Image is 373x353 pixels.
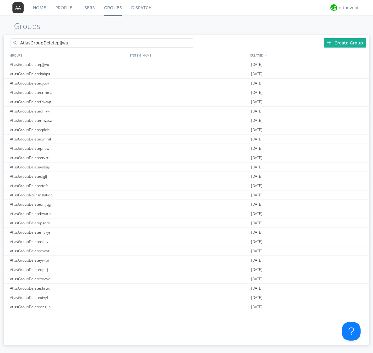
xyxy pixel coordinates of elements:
span: [DATE] [251,97,262,107]
span: [DATE] [251,256,262,265]
span: [DATE] [251,274,262,284]
a: AtlasGroupDeletevsbay[DATE] [4,163,369,172]
div: AtlasGroupDeletepnowh [8,144,128,153]
a: AtlasGroupNoTranslation[DATE] [4,190,369,200]
span: [DATE] [251,237,262,246]
div: AtlasGroupDeletepaqro [8,218,128,227]
div: SYSTEM_NAME [128,51,248,60]
div: AtlasGroupDeletefbwwg [8,97,128,106]
div: AtlasGroupDeleteqpirj [8,265,128,274]
a: AtlasGroupDeletecrmma[DATE] [4,88,369,97]
span: [DATE] [251,116,262,125]
a: AtlasGroupDeletepjjwu[DATE] [4,60,369,69]
a: AtlasGroupDeleteojmmf[DATE] [4,135,369,144]
a: AtlasGroupDeletekahpa[DATE] [4,69,369,79]
span: [DATE] [251,284,262,293]
a: AtlasGroupDeletemwacz[DATE] [4,116,369,125]
a: AtlasGroupDeleteyplob[DATE] [4,125,369,135]
span: [DATE] [251,79,262,88]
span: [DATE] [251,135,262,144]
a: AtlasGroupDeletextvyf[DATE] [4,293,369,302]
div: AtlasGroupDeletextvyf [8,293,128,302]
img: 29d36aed6fa347d5a1537e7736e6aa13 [330,4,337,11]
a: AtlasGroupDeletefbwwg[DATE] [4,97,369,107]
span: [DATE] [251,265,262,274]
span: [DATE] [251,153,262,163]
span: [DATE] [251,144,262,153]
span: [DATE] [251,209,262,218]
img: plus.svg [327,40,331,45]
span: [DATE] [251,246,262,256]
div: AtlasGroupDeletepjjwu [8,60,128,69]
a: AtlasGroupDeletedhrwi[DATE] [4,107,369,116]
span: [DATE] [251,181,262,190]
div: AtlasGroupDeletekahpa [8,69,128,78]
div: CREATED [248,51,369,60]
a: AtlasGroupDeleteshrux[DATE] [4,284,369,293]
div: AtlasGroupDeletexoqyd [8,274,128,283]
div: AtlasGroupDeleteshrux [8,284,128,293]
div: AtlasGroupDeletevsbay [8,163,128,172]
div: AtlasGroupDeletedeuvj [8,237,128,246]
div: AtlasGroupDeleteumjqg [8,200,128,209]
div: AtlasGroupDeletemskyn [8,228,128,237]
div: AtlasGroupDeletemwacz [8,116,128,125]
a: AtlasGroupDeleteulgij[DATE] [4,172,369,181]
div: AtlasGroupDeletecrvrr [8,153,128,162]
span: [DATE] [251,302,262,312]
a: AtlasGroupDeletexoqyd[DATE] [4,274,369,284]
span: [DATE] [251,228,262,237]
div: AtlasGroupDeleteytofr [8,181,128,190]
span: [DATE] [251,190,262,200]
div: Create Group [324,38,366,48]
a: AtlasGroupDeletedeuvj[DATE] [4,237,369,246]
div: AtlasGroupDeletedhrwi [8,107,128,116]
div: orionvontas+atlas+automation+org2 [339,5,362,11]
span: [DATE] [251,125,262,135]
img: 373638.png [12,2,24,13]
a: AtlasGroupDeleteqjcqv[DATE] [4,79,369,88]
a: AtlasGroupDeleteoxdvt[DATE] [4,246,369,256]
a: AtlasGroupDeleteonauh[DATE] [4,302,369,312]
div: AtlasGroupDeleteqjcqv [8,79,128,88]
iframe: Toggle Customer Support [342,322,361,341]
a: AtlasGroupDeleteywlpi[DATE] [4,256,369,265]
span: [DATE] [251,163,262,172]
span: [DATE] [251,293,262,302]
span: [DATE] [251,107,262,116]
span: [DATE] [251,200,262,209]
span: [DATE] [251,172,262,181]
a: AtlasGroupDeletepnowh[DATE] [4,144,369,153]
div: AtlasGroupDeleteonauh [8,302,128,311]
input: Search groups [11,38,193,48]
div: AtlasGroupDeletecrmma [8,88,128,97]
div: AtlasGroupDeletebwarb [8,209,128,218]
div: AtlasGroupDeleteulgij [8,172,128,181]
a: AtlasGroupDeleteqpirj[DATE] [4,265,369,274]
a: AtlasGroupDeleteytofr[DATE] [4,181,369,190]
div: AtlasGroupDeleteoxdvt [8,246,128,255]
a: AtlasGroupDeleteumjqg[DATE] [4,200,369,209]
span: [DATE] [251,69,262,79]
div: AtlasGroupDeleteywlpi [8,256,128,265]
div: AtlasGroupDeleteojmmf [8,135,128,144]
a: AtlasGroupDeletecrvrr[DATE] [4,153,369,163]
a: AtlasGroupDeletebwarb[DATE] [4,209,369,218]
div: AtlasGroupDeleteyplob [8,125,128,134]
span: [DATE] [251,218,262,228]
div: GROUPS [8,51,127,60]
a: AtlasGroupDeletepaqro[DATE] [4,218,369,228]
a: AtlasGroupDeletemskyn[DATE] [4,228,369,237]
span: [DATE] [251,60,262,69]
div: AtlasGroupNoTranslation [8,190,128,199]
span: [DATE] [251,88,262,97]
